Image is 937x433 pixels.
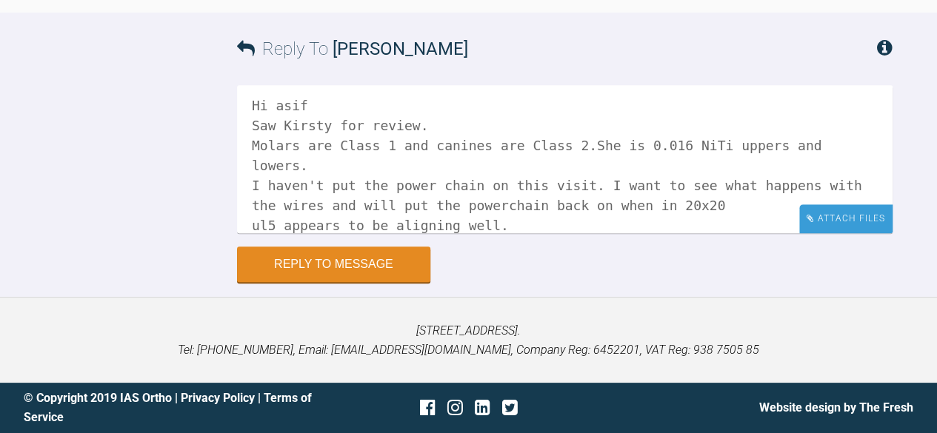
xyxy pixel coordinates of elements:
div: © Copyright 2019 IAS Ortho | | [24,389,320,426]
span: [PERSON_NAME] [333,38,468,59]
div: Attach Files [799,204,893,233]
a: Terms of Service [24,391,312,424]
button: Reply to Message [237,246,430,282]
p: [STREET_ADDRESS]. Tel: [PHONE_NUMBER], Email: [EMAIL_ADDRESS][DOMAIN_NAME], Company Reg: 6452201,... [24,321,913,359]
textarea: Hi asif Saw Kirsty for review. Molars are Class 1 and canines are Class 2.She is 0.016 NiTi upper... [237,85,893,233]
a: Privacy Policy [181,391,255,405]
a: Website design by The Fresh [759,400,913,414]
h3: Reply To [237,35,468,63]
